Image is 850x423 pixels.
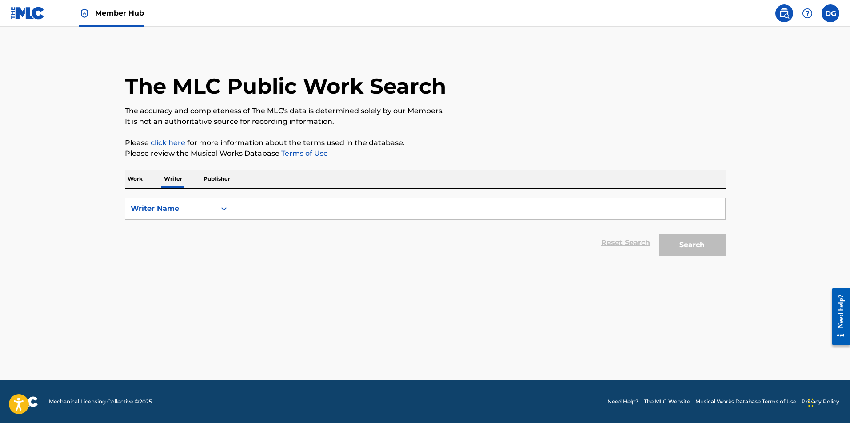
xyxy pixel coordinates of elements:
[11,7,45,20] img: MLC Logo
[644,398,690,406] a: The MLC Website
[779,8,790,19] img: search
[151,138,185,147] a: click here
[79,8,90,19] img: Top Rightsholder
[125,116,726,127] p: It is not an authoritative source for recording information.
[161,170,185,188] p: Writer
[125,148,726,159] p: Please review the Musical Works Database
[11,396,38,407] img: logo
[125,73,446,99] h1: The MLC Public Work Search
[808,389,814,416] div: Drag
[49,398,152,406] span: Mechanical Licensing Collective © 2025
[125,138,726,148] p: Please for more information about the terms used in the database.
[279,149,328,158] a: Terms of Use
[125,198,726,261] form: Search Form
[125,106,726,116] p: The accuracy and completeness of The MLC's data is determined solely by our Members.
[822,4,839,22] div: User Menu
[806,380,850,423] iframe: Chat Widget
[695,398,796,406] a: Musical Works Database Terms of Use
[825,281,850,352] iframe: Resource Center
[95,8,144,18] span: Member Hub
[775,4,793,22] a: Public Search
[802,398,839,406] a: Privacy Policy
[201,170,233,188] p: Publisher
[798,4,816,22] div: Help
[802,8,813,19] img: help
[131,203,211,214] div: Writer Name
[125,170,145,188] p: Work
[607,398,638,406] a: Need Help?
